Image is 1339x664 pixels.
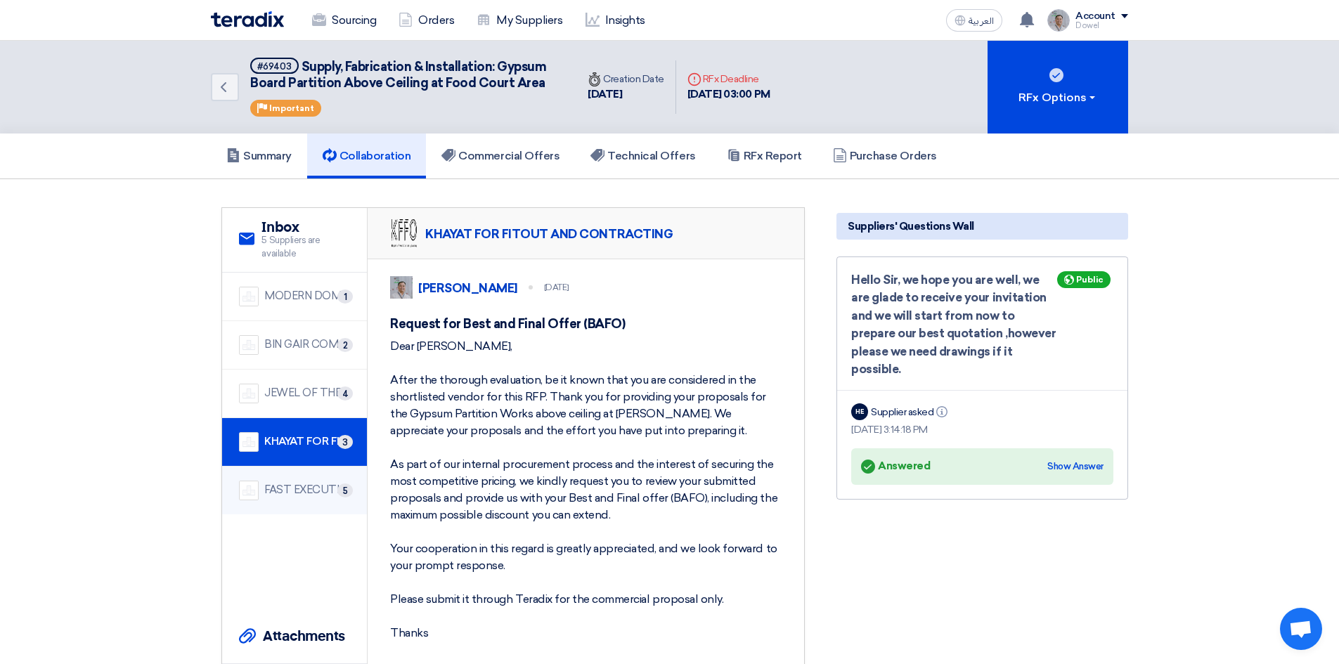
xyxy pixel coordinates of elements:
[969,16,994,26] span: العربية
[337,435,353,449] span: 3
[263,628,345,645] h2: Attachments
[851,422,1113,437] div: [DATE] 3:14:18 PM
[441,149,559,163] h5: Commercial Offers
[264,288,350,304] div: MODERN DOME CONTRACTING COMPANY
[226,149,292,163] h5: Summary
[711,134,817,178] a: RFx Report
[390,338,782,642] div: Dear [PERSON_NAME], After the thorough evaluation, be it known that you are considered in the sho...
[387,5,465,36] a: Orders
[264,385,350,401] div: JEWEL OF THE CRADLE
[307,134,427,178] a: Collaboration
[269,103,314,113] span: Important
[239,481,259,500] img: company-name
[239,287,259,306] img: company-name
[574,5,656,36] a: Insights
[250,59,546,91] span: Supply, Fabrication & Installation: Gypsum Board Partition Above Ceiling at Food Court Area
[337,386,353,401] span: 4
[337,338,353,352] span: 2
[257,62,292,71] div: #69403
[239,335,259,355] img: company-name
[1075,22,1128,30] div: Dowel
[544,281,569,294] div: [DATE]
[575,134,711,178] a: Technical Offers
[1047,460,1104,474] div: Show Answer
[1018,89,1098,106] div: RFx Options
[590,149,695,163] h5: Technical Offers
[848,219,974,234] span: Suppliers' Questions Wall
[239,384,259,403] img: company-name
[264,482,350,498] div: FAST EXECUTION
[301,5,387,36] a: Sourcing
[211,11,284,27] img: Teradix logo
[1280,608,1322,650] a: Open chat
[337,289,353,304] span: 1
[687,86,770,103] div: [DATE] 03:00 PM
[833,149,937,163] h5: Purchase Orders
[337,483,353,497] span: 5
[946,9,1002,32] button: العربية
[687,72,770,86] div: RFx Deadline
[425,226,673,242] div: KHAYAT FOR FITOUT AND CONTRACTING
[250,58,559,92] h5: Supply, Fabrication & Installation: Gypsum Board Partition Above Ceiling at Food Court Area
[264,434,350,450] div: KHAYAT FOR FITOUT AND CONTRACTING
[323,149,411,163] h5: Collaboration
[390,276,413,299] img: IMG_1753965247717.jpg
[988,41,1128,134] button: RFx Options
[588,72,664,86] div: Creation Date
[727,149,802,163] h5: RFx Report
[1076,275,1104,285] span: Public
[817,134,952,178] a: Purchase Orders
[851,403,868,420] div: HE
[426,134,575,178] a: Commercial Offers
[465,5,574,36] a: My Suppliers
[261,233,350,261] span: 5 Suppliers are available
[861,457,930,476] div: Answered
[239,432,259,452] img: company-name
[211,134,307,178] a: Summary
[418,280,517,296] div: [PERSON_NAME]
[264,337,350,353] div: BIN GAIR COMPANY
[1047,9,1070,32] img: IMG_1753965247717.jpg
[871,405,950,419] div: Supplier asked
[851,271,1113,379] div: Hello Sir, we hope you are well, we are glade to receive your invitation and we will start from n...
[1075,11,1115,22] div: Account
[390,315,782,332] h5: Request for Best and Final Offer (BAFO)
[261,219,350,236] h2: Inbox
[588,86,664,103] div: [DATE]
